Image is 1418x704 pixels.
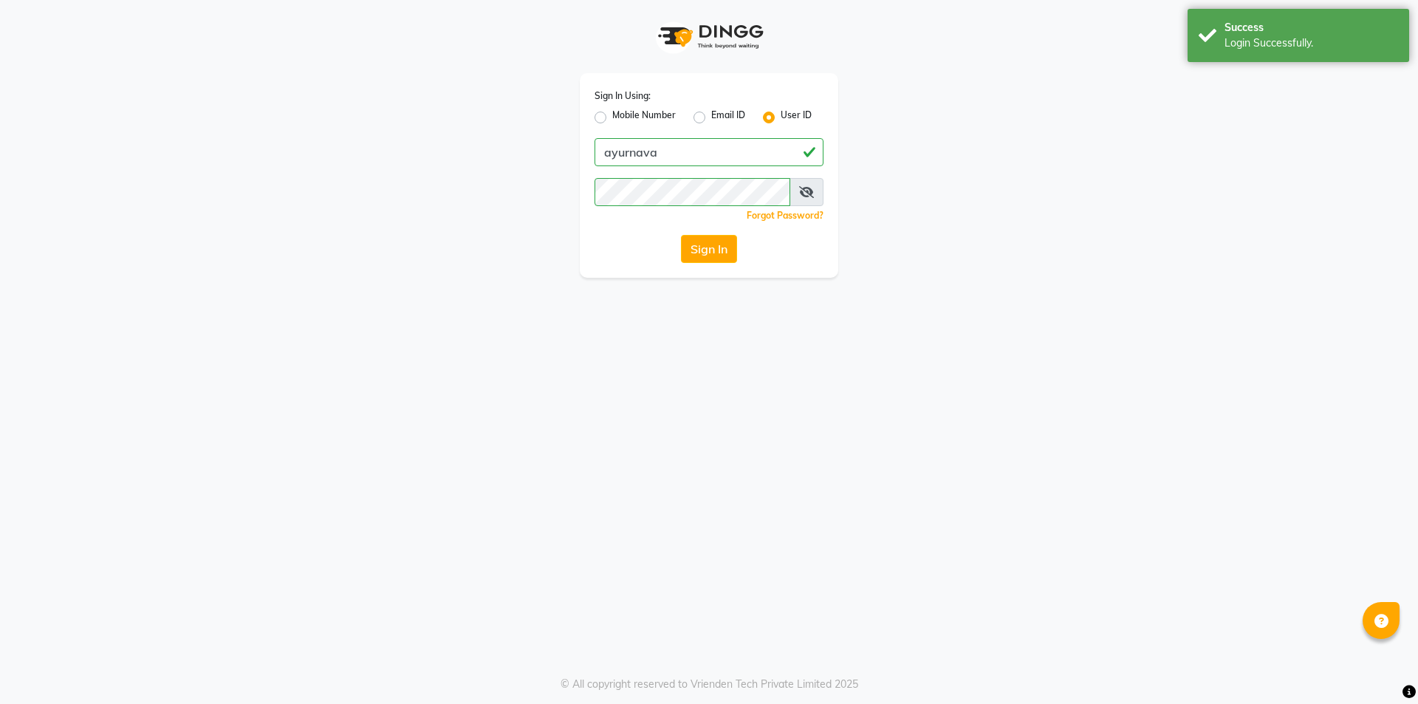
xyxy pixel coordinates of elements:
label: Mobile Number [612,109,676,126]
div: Login Successfully. [1225,35,1398,51]
label: Sign In Using: [595,89,651,103]
label: User ID [781,109,812,126]
input: Username [595,178,790,206]
iframe: chat widget [1356,645,1403,689]
div: Success [1225,20,1398,35]
label: Email ID [711,109,745,126]
input: Username [595,138,823,166]
a: Forgot Password? [747,210,823,221]
img: logo1.svg [650,15,768,58]
button: Sign In [681,235,737,263]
